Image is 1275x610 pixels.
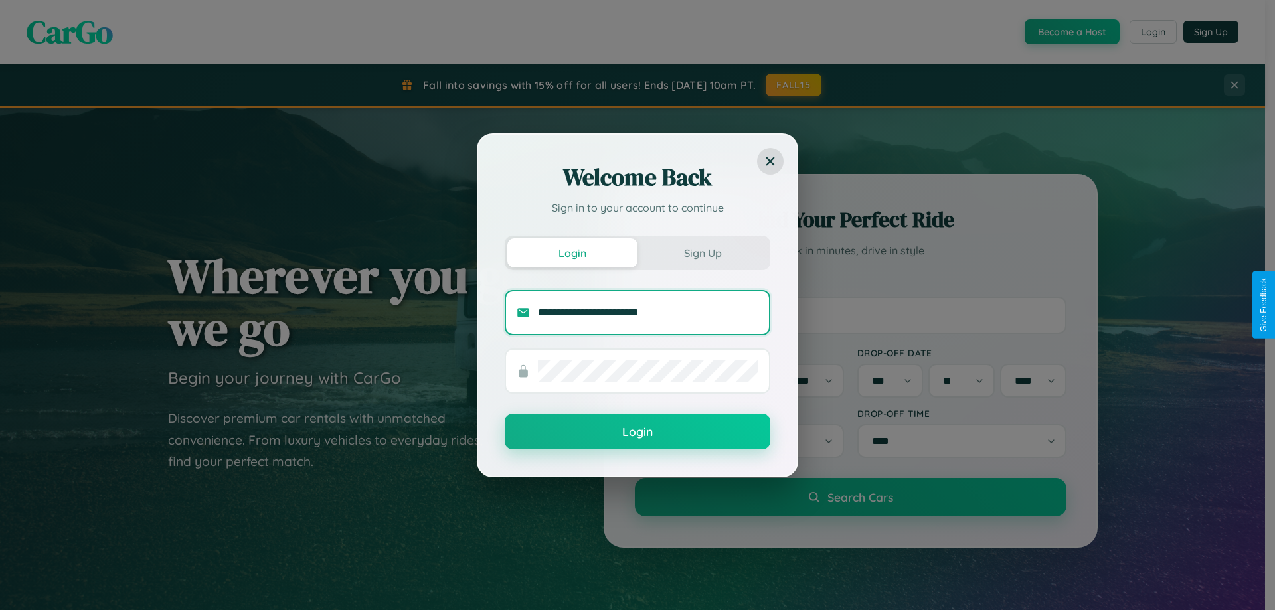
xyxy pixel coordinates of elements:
[505,414,770,449] button: Login
[505,161,770,193] h2: Welcome Back
[505,200,770,216] p: Sign in to your account to continue
[1259,278,1268,332] div: Give Feedback
[507,238,637,267] button: Login
[637,238,768,267] button: Sign Up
